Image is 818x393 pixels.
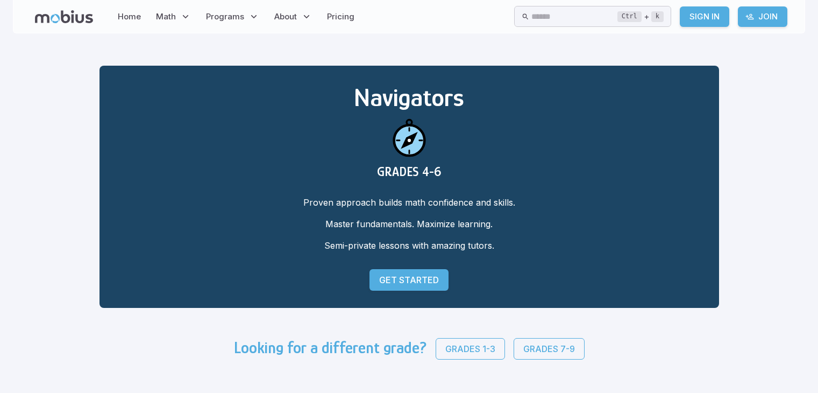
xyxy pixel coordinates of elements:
[115,4,144,29] a: Home
[234,338,427,360] h3: Looking for a different grade?
[738,6,787,27] a: Join
[617,10,664,23] div: +
[117,196,702,209] p: Proven approach builds math confidence and skills.
[117,164,702,179] h3: GRADES 4-6
[617,11,642,22] kbd: Ctrl
[383,112,435,164] img: navigators icon
[680,6,729,27] a: Sign In
[324,4,358,29] a: Pricing
[379,273,439,286] p: Get Started
[445,342,495,355] p: Grades 1-3
[117,217,702,230] p: Master fundamentals. Maximize learning.
[206,11,244,23] span: Programs
[436,338,505,360] a: Grades 1-3
[117,239,702,252] p: Semi-private lessons with amazing tutors.
[523,342,575,355] p: Grades 7-9
[651,11,664,22] kbd: k
[156,11,176,23] span: Math
[514,338,585,360] a: Grades 7-9
[369,269,449,291] a: Get Started
[274,11,297,23] span: About
[117,83,702,112] h2: Navigators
